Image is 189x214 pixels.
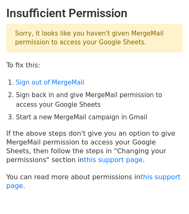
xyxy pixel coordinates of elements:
li: Sign back in and give MergeMail permission to access your Google Sheets [16,90,183,109]
h2: Insufficient Permission [6,6,183,21]
p: To fix this: [6,61,183,70]
a: Sign out of MergeMail [16,79,84,86]
li: Start a new MergeMail campaign in Gmail [16,113,183,122]
a: this support page [6,173,181,190]
a: this support page [84,156,143,164]
p: Sorry, it looks like you haven't given MergeMail permission to access your Google Sheets. [6,24,183,52]
p: You can read more about permissions in . [6,173,183,190]
p: If the above steps don't give you an option to give MergeMail permission to access your Google Sh... [6,129,183,164]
